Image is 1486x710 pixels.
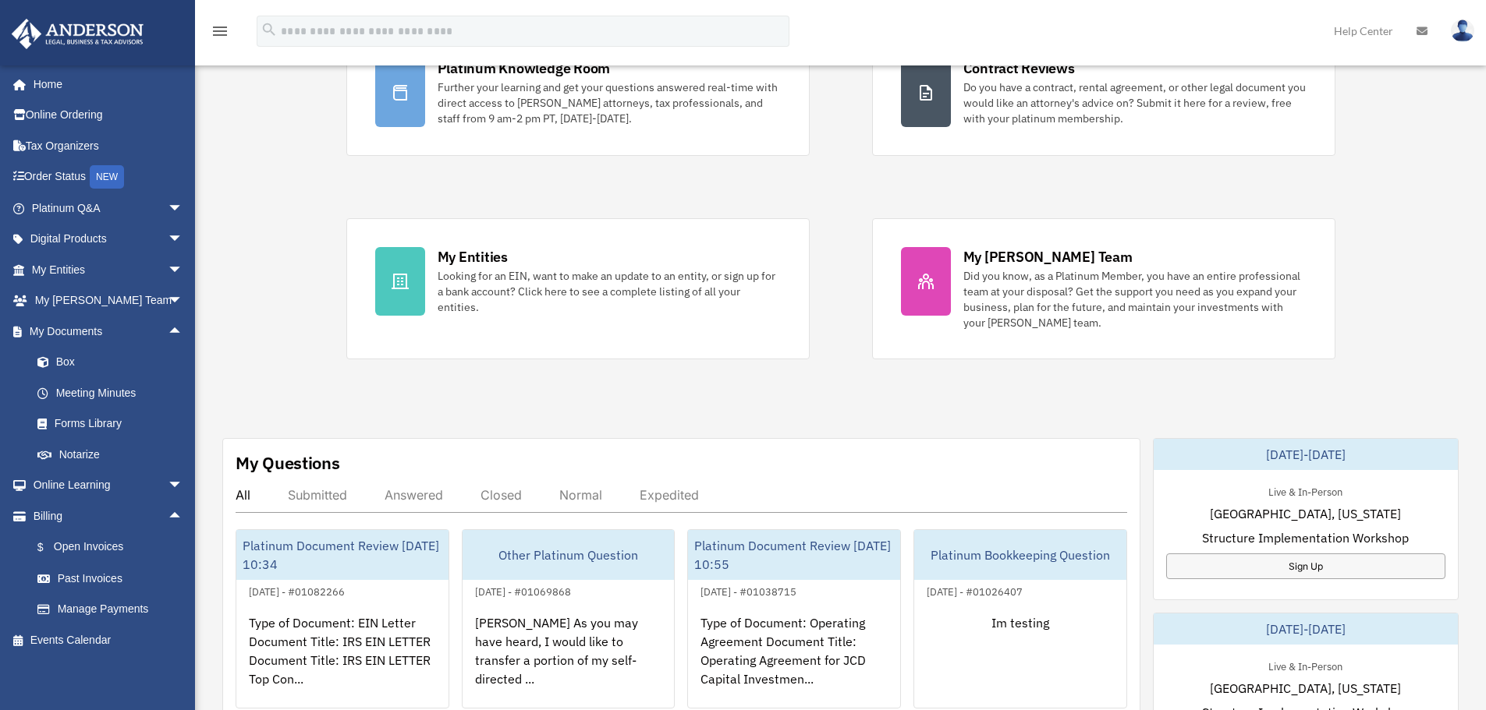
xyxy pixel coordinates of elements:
[90,165,124,189] div: NEW
[1256,482,1355,499] div: Live & In-Person
[481,487,522,503] div: Closed
[385,487,443,503] div: Answered
[11,130,207,161] a: Tax Organizers
[22,347,207,378] a: Box
[963,247,1133,267] div: My [PERSON_NAME] Team
[872,218,1335,359] a: My [PERSON_NAME] Team Did you know, as a Platinum Member, you have an entire professional team at...
[1154,613,1458,645] div: [DATE]-[DATE]
[11,500,207,532] a: Billingarrow_drop_up
[168,285,199,317] span: arrow_drop_down
[168,470,199,502] span: arrow_drop_down
[346,218,810,359] a: My Entities Looking for an EIN, want to make an update to an entity, or sign up for a bank accoun...
[963,58,1075,78] div: Contract Reviews
[11,224,207,255] a: Digital Productsarrow_drop_down
[236,529,449,708] a: Platinum Document Review [DATE] 10:34[DATE] - #01082266Type of Document: EIN Letter Document Titl...
[463,582,583,599] div: [DATE] - #01069868
[46,538,54,557] span: $
[688,530,900,580] div: Platinum Document Review [DATE] 10:55
[22,377,207,408] a: Meeting Minutes
[914,582,1035,599] div: [DATE] - #01026407
[688,582,809,599] div: [DATE] - #01038715
[22,563,207,594] a: Past Invoices
[168,500,199,532] span: arrow_drop_up
[168,193,199,224] span: arrow_drop_down
[346,30,810,156] a: Platinum Knowledge Room Further your learning and get your questions answered real-time with dire...
[1451,19,1474,42] img: User Pic
[236,451,340,475] div: My Questions
[11,470,207,501] a: Online Learningarrow_drop_down
[913,529,1127,708] a: Platinum Bookkeeping Question[DATE] - #01026407Im testing
[1256,657,1355,673] div: Live & In-Person
[914,530,1126,580] div: Platinum Bookkeeping Question
[22,532,207,563] a: $Open Invoices
[11,254,207,285] a: My Entitiesarrow_drop_down
[22,439,207,470] a: Notarize
[687,529,901,708] a: Platinum Document Review [DATE] 10:55[DATE] - #01038715Type of Document: Operating Agreement Docu...
[1210,679,1401,698] span: [GEOGRAPHIC_DATA], [US_STATE]
[22,594,207,625] a: Manage Payments
[640,487,699,503] div: Expedited
[7,19,148,49] img: Anderson Advisors Platinum Portal
[559,487,602,503] div: Normal
[438,79,781,126] div: Further your learning and get your questions answered real-time with direct access to [PERSON_NAM...
[261,21,278,38] i: search
[1202,528,1409,547] span: Structure Implementation Workshop
[463,530,675,580] div: Other Platinum Question
[438,247,508,267] div: My Entities
[11,285,207,316] a: My [PERSON_NAME] Teamarrow_drop_down
[22,408,207,440] a: Forms Library
[872,30,1335,156] a: Contract Reviews Do you have a contract, rental agreement, or other legal document you would like...
[288,487,347,503] div: Submitted
[236,530,449,580] div: Platinum Document Review [DATE] 10:34
[168,224,199,256] span: arrow_drop_down
[236,582,357,599] div: [DATE] - #01082266
[963,268,1307,330] div: Did you know, as a Platinum Member, you have an entire professional team at your disposal? Get th...
[438,58,611,78] div: Platinum Knowledge Room
[236,487,250,503] div: All
[168,254,199,286] span: arrow_drop_down
[963,79,1307,126] div: Do you have a contract, rental agreement, or other legal document you would like an attorney's ad...
[211,27,229,41] a: menu
[1210,504,1401,523] span: [GEOGRAPHIC_DATA], [US_STATE]
[11,193,207,224] a: Platinum Q&Aarrow_drop_down
[1166,553,1445,579] a: Sign Up
[11,69,199,100] a: Home
[211,22,229,41] i: menu
[11,316,207,347] a: My Documentsarrow_drop_up
[168,316,199,348] span: arrow_drop_up
[11,624,207,655] a: Events Calendar
[11,161,207,193] a: Order StatusNEW
[438,268,781,315] div: Looking for an EIN, want to make an update to an entity, or sign up for a bank account? Click her...
[1154,439,1458,470] div: [DATE]-[DATE]
[11,100,207,131] a: Online Ordering
[462,529,676,708] a: Other Platinum Question[DATE] - #01069868[PERSON_NAME] As you may have heard, I would like to tra...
